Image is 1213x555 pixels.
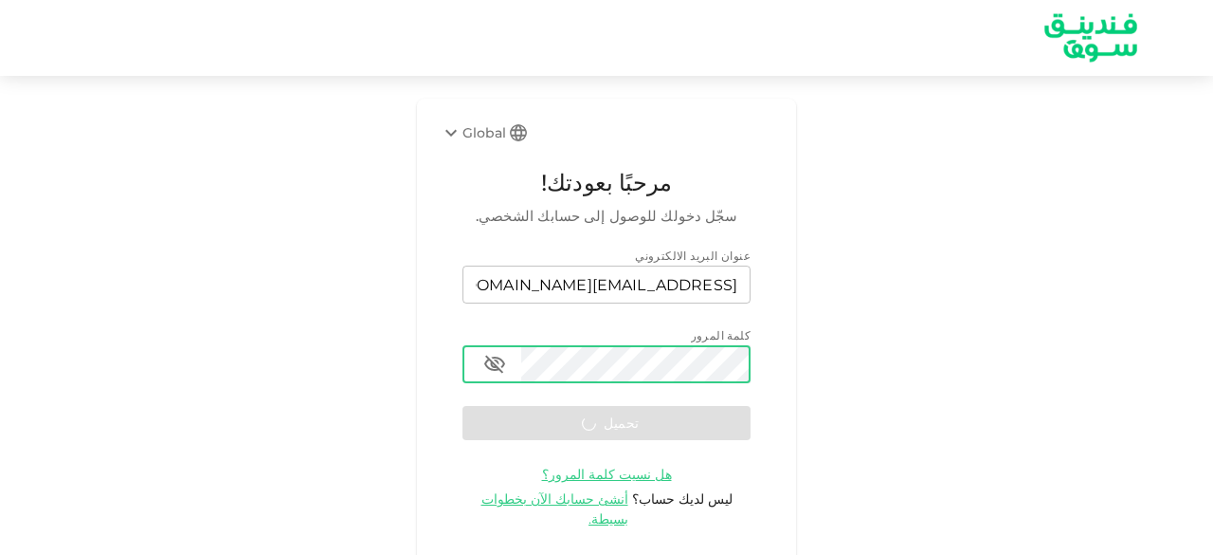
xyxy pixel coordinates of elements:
span: عنوان البريد الالكتروني [635,249,751,263]
a: logo [1035,1,1147,74]
input: email [462,266,751,304]
span: سجّل دخولك للوصول إلى حسابك الشخصي. [462,205,751,228]
input: password [521,345,751,383]
span: كلمة المرور [691,328,751,342]
div: Global [440,121,506,144]
span: مرحبًا بعودتك! [462,165,751,201]
img: logo [1020,1,1162,74]
span: ليس لديك حساب؟ [632,490,733,508]
span: أنشئ حسابك الآن بخطوات بسيطة. [481,490,629,527]
a: هل نسيت كلمة المرور؟ [542,465,672,483]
